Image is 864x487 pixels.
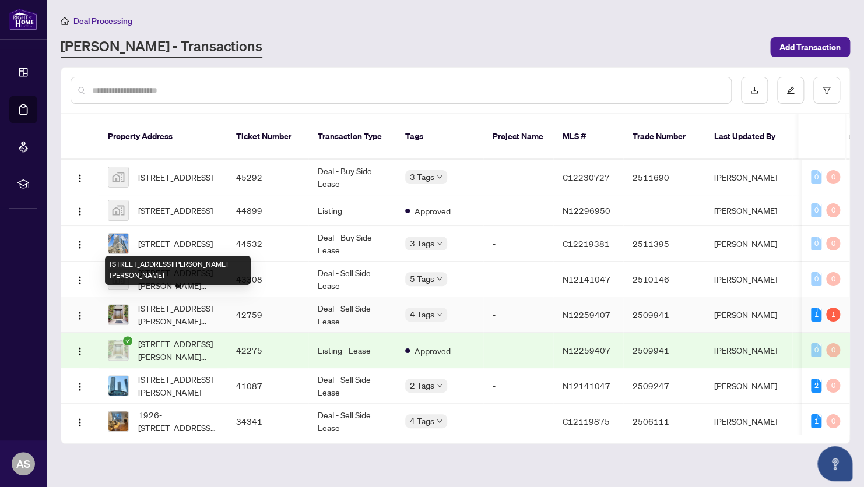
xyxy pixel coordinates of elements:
td: Deal - Sell Side Lease [308,368,396,404]
td: - [483,195,553,226]
span: N12259407 [563,309,610,320]
span: down [437,312,442,317]
td: 2511690 [623,160,705,195]
td: - [483,160,553,195]
td: [PERSON_NAME] [705,368,792,404]
td: 2511395 [623,226,705,262]
span: C12119875 [563,416,610,426]
button: Logo [71,412,89,430]
span: [STREET_ADDRESS][PERSON_NAME][PERSON_NAME] [138,337,217,363]
button: Logo [71,376,89,395]
th: MLS # [553,114,623,160]
td: 41087 [227,368,308,404]
div: 0 [826,203,840,217]
div: 0 [811,237,821,250]
button: Logo [71,168,89,186]
span: [STREET_ADDRESS] [138,237,213,250]
img: thumbnail-img [108,411,128,431]
img: thumbnail-img [108,305,128,324]
span: filter [823,86,831,94]
span: down [437,174,442,180]
span: [STREET_ADDRESS][PERSON_NAME][PERSON_NAME] [138,302,217,327]
img: Logo [75,276,85,285]
img: thumbnail-img [108,340,128,360]
button: Add Transaction [770,37,850,57]
div: 0 [811,343,821,357]
span: 2 Tags [410,379,434,392]
td: - [483,297,553,333]
span: edit [786,86,795,94]
span: 4 Tags [410,414,434,428]
span: N12141047 [563,380,610,391]
span: down [437,276,442,282]
td: 45292 [227,160,308,195]
img: Logo [75,418,85,427]
button: Logo [71,305,89,324]
th: Property Address [99,114,227,160]
span: 3 Tags [410,170,434,183]
td: [PERSON_NAME] [705,226,792,262]
td: - [623,195,705,226]
td: [PERSON_NAME] [705,195,792,226]
span: C12230727 [563,172,610,182]
img: thumbnail-img [108,200,128,220]
span: [STREET_ADDRESS] [138,204,213,217]
button: download [741,77,768,104]
img: Logo [75,311,85,320]
div: 0 [826,414,840,428]
td: Deal - Sell Side Lease [308,262,396,297]
td: Listing [308,195,396,226]
div: 1 [826,308,840,322]
div: 0 [811,272,821,286]
td: 2506111 [623,404,705,439]
td: 42759 [227,297,308,333]
td: 44899 [227,195,308,226]
span: down [437,383,442,389]
td: - [483,262,553,297]
span: home [61,17,69,25]
img: Logo [75,382,85,391]
div: 0 [826,272,840,286]
span: down [437,241,442,246]
span: AS [16,456,30,472]
td: Deal - Sell Side Lease [308,404,396,439]
td: 2509941 [623,297,705,333]
td: [PERSON_NAME] [705,333,792,368]
td: 34341 [227,404,308,439]
img: Logo [75,174,85,183]
span: [STREET_ADDRESS] [138,171,213,183]
span: 4 Tags [410,308,434,321]
button: Logo [71,234,89,253]
td: [PERSON_NAME] [705,404,792,439]
span: C12219381 [563,238,610,249]
img: thumbnail-img [108,234,128,253]
span: N12141047 [563,274,610,284]
th: Project Name [483,114,553,160]
td: 2509247 [623,368,705,404]
td: - [483,226,553,262]
img: thumbnail-img [108,167,128,187]
span: Deal Processing [73,16,132,26]
img: Logo [75,347,85,356]
td: 42275 [227,333,308,368]
th: Ticket Number [227,114,308,160]
td: Deal - Buy Side Lease [308,160,396,195]
button: filter [813,77,840,104]
span: [STREET_ADDRESS][PERSON_NAME] [138,373,217,398]
div: 1 [811,308,821,322]
div: 0 [811,170,821,184]
td: [PERSON_NAME] [705,262,792,297]
div: 0 [826,237,840,250]
a: [PERSON_NAME] - Transactions [61,37,262,58]
div: 0 [811,203,821,217]
img: Logo [75,207,85,216]
td: 43308 [227,262,308,297]
img: logo [9,9,37,30]
button: Logo [71,341,89,359]
div: [STREET_ADDRESS][PERSON_NAME][PERSON_NAME] [105,256,251,285]
td: Deal - Buy Side Lease [308,226,396,262]
span: 1926-[STREET_ADDRESS][PERSON_NAME] [138,408,217,434]
span: download [750,86,758,94]
button: Logo [71,201,89,220]
td: 2509941 [623,333,705,368]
